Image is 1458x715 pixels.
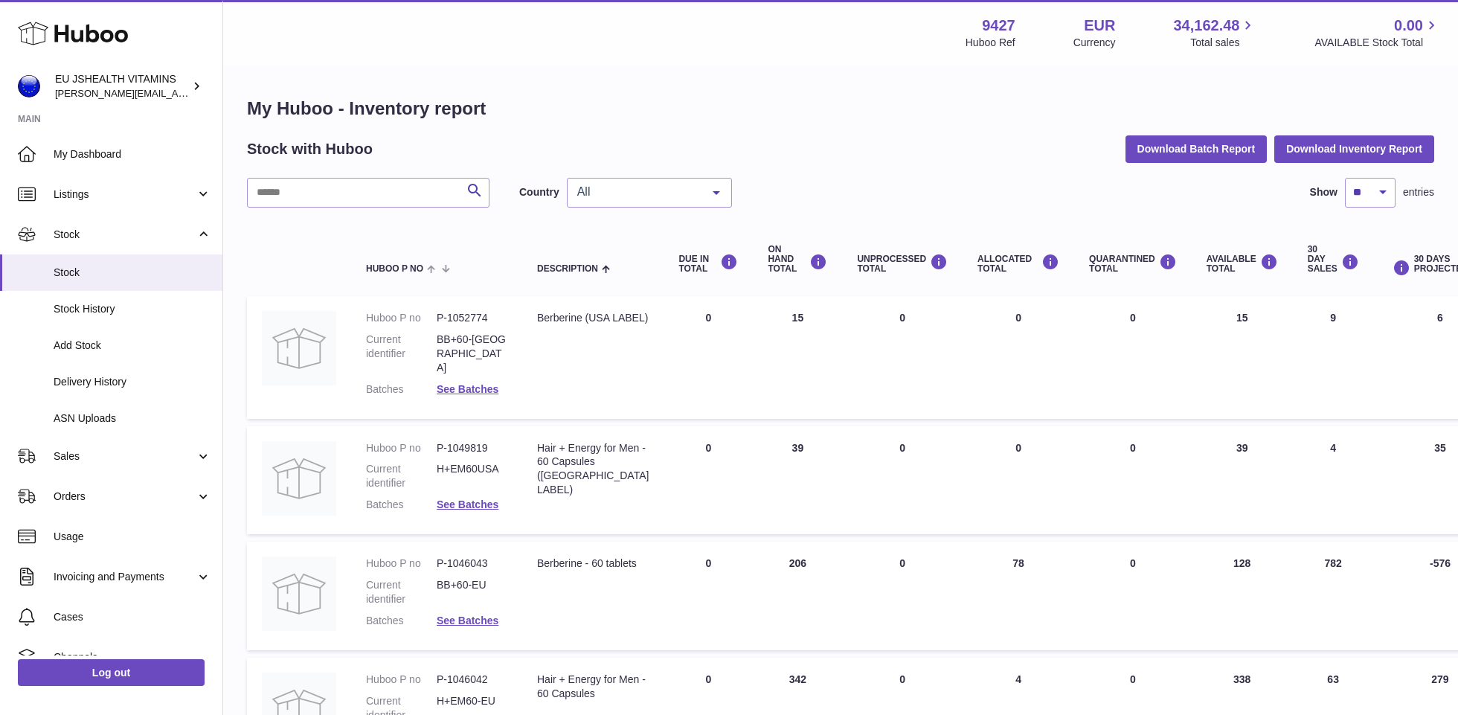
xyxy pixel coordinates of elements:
dd: H+EM60USA [437,462,507,490]
button: Download Batch Report [1125,135,1268,162]
span: Sales [54,449,196,464]
span: [PERSON_NAME][EMAIL_ADDRESS][DOMAIN_NAME] [55,87,298,99]
span: Stock [54,228,196,242]
span: My Dashboard [54,147,211,161]
div: Currency [1073,36,1116,50]
strong: 9427 [982,16,1015,36]
dd: P-1046043 [437,557,507,571]
td: 0 [664,426,753,535]
span: 0 [1130,557,1136,569]
dt: Huboo P no [366,441,437,455]
a: See Batches [437,383,498,395]
label: Country [519,185,559,199]
span: Stock History [54,302,211,316]
img: product image [262,311,336,385]
td: 782 [1293,542,1374,650]
div: QUARANTINED Total [1089,254,1177,274]
dd: BB+60-[GEOGRAPHIC_DATA] [437,333,507,375]
a: See Batches [437,615,498,626]
div: AVAILABLE Total [1207,254,1278,274]
td: 78 [963,542,1074,650]
img: laura@jessicasepel.com [18,75,40,97]
span: 0 [1130,673,1136,685]
a: See Batches [437,498,498,510]
td: 0 [842,426,963,535]
span: 0 [1130,442,1136,454]
span: Listings [54,187,196,202]
td: 39 [1192,426,1293,535]
td: 15 [753,296,842,418]
dt: Batches [366,382,437,397]
dt: Current identifier [366,462,437,490]
div: EU JSHEALTH VITAMINS [55,72,189,100]
td: 0 [664,542,753,650]
dt: Huboo P no [366,673,437,687]
dt: Huboo P no [366,557,437,571]
dt: Current identifier [366,578,437,606]
div: UNPROCESSED Total [857,254,948,274]
label: Show [1310,185,1337,199]
a: 0.00 AVAILABLE Stock Total [1314,16,1440,50]
td: 0 [842,542,963,650]
span: Invoicing and Payments [54,570,196,584]
dt: Batches [366,614,437,628]
td: 0 [963,426,1074,535]
div: Huboo Ref [966,36,1015,50]
td: 4 [1293,426,1374,535]
strong: EUR [1084,16,1115,36]
span: Channels [54,650,211,664]
td: 206 [753,542,842,650]
h1: My Huboo - Inventory report [247,97,1434,121]
span: All [574,185,701,199]
span: 34,162.48 [1173,16,1239,36]
dd: P-1049819 [437,441,507,455]
span: Stock [54,266,211,280]
a: Log out [18,659,205,686]
span: AVAILABLE Stock Total [1314,36,1440,50]
span: ASN Uploads [54,411,211,426]
span: Delivery History [54,375,211,389]
span: Description [537,264,598,274]
div: DUE IN TOTAL [678,254,738,274]
span: entries [1403,185,1434,199]
span: Total sales [1190,36,1256,50]
td: 0 [842,296,963,418]
dt: Huboo P no [366,311,437,325]
div: Berberine - 60 tablets [537,557,649,571]
div: Hair + Energy for Men - 60 Capsules [537,673,649,701]
div: Berberine (USA LABEL) [537,311,649,325]
div: ALLOCATED Total [977,254,1059,274]
td: 0 [664,296,753,418]
button: Download Inventory Report [1274,135,1434,162]
span: 0.00 [1394,16,1423,36]
span: Huboo P no [366,264,423,274]
h2: Stock with Huboo [247,139,373,159]
dd: P-1052774 [437,311,507,325]
td: 128 [1192,542,1293,650]
td: 39 [753,426,842,535]
td: 15 [1192,296,1293,418]
span: Add Stock [54,339,211,353]
div: 30 DAY SALES [1308,245,1359,275]
span: Orders [54,490,196,504]
span: Cases [54,610,211,624]
dt: Current identifier [366,333,437,375]
div: Hair + Energy for Men - 60 Capsules ([GEOGRAPHIC_DATA] LABEL) [537,441,649,498]
dd: P-1046042 [437,673,507,687]
td: 9 [1293,296,1374,418]
span: 0 [1130,312,1136,324]
img: product image [262,441,336,516]
span: Usage [54,530,211,544]
a: 34,162.48 Total sales [1173,16,1256,50]
img: product image [262,557,336,631]
dd: BB+60-EU [437,578,507,606]
td: 0 [963,296,1074,418]
div: ON HAND Total [768,245,827,275]
dt: Batches [366,498,437,512]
